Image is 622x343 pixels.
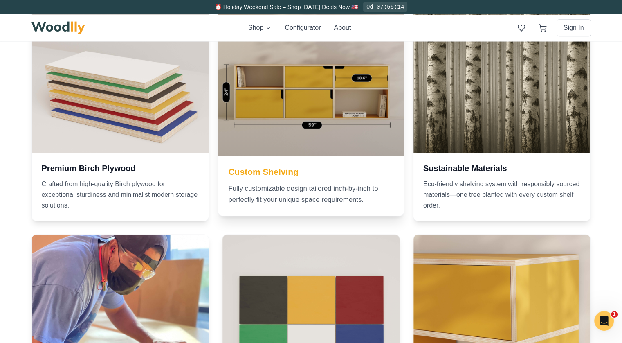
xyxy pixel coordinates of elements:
[611,311,618,318] span: 1
[423,179,581,211] p: Eco-friendly shelving system with responsibly sourced materials—one tree planted with every custo...
[248,23,272,33] button: Shop
[31,21,85,34] img: Woodlly
[594,311,614,331] iframe: Intercom live chat
[42,162,199,174] h3: Premium Birch Plywood
[229,183,394,205] p: Fully customizable design tailored inch-by-inch to perfectly fit your unique space requirements.
[285,23,321,33] button: Configurator
[42,179,199,211] p: Crafted from high-quality Birch plywood for exceptional sturdiness and minimalist modern storage ...
[363,2,407,12] div: 0d 07:55:14
[215,4,358,10] span: ⏰ Holiday Weekend Sale – Shop [DATE] Deals Now 🇺🇸
[229,166,394,178] h3: Custom Shelving
[423,162,581,174] h3: Sustainable Materials
[334,23,351,33] button: About
[557,19,591,36] button: Sign In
